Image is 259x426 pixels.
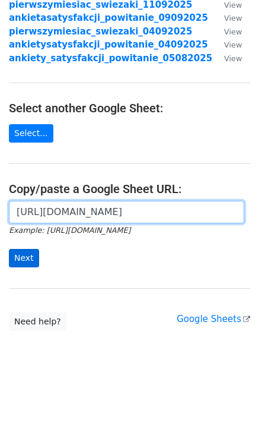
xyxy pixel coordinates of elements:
small: View [224,14,242,23]
a: View [212,26,242,37]
a: View [212,39,242,50]
a: Select... [9,124,53,143]
small: View [224,54,242,63]
h4: Select another Google Sheet: [9,101,250,115]
input: Paste your Google Sheet URL here [9,201,244,223]
iframe: Chat Widget [200,369,259,426]
div: Widżet czatu [200,369,259,426]
a: ankietasatysfakcji_powitanie_09092025 [9,12,208,23]
a: ankiety_satysfakcji_powitanie_05082025 [9,53,212,64]
h4: Copy/paste a Google Sheet URL: [9,182,250,196]
input: Next [9,249,39,267]
small: View [224,1,242,10]
small: View [224,27,242,36]
a: ankietysatysfakcji_powitanie_04092025 [9,39,208,50]
a: View [212,53,242,64]
a: View [212,12,242,23]
a: pierwszymiesiac_swiezaki_04092025 [9,26,192,37]
small: Example: [URL][DOMAIN_NAME] [9,226,130,235]
a: Google Sheets [177,314,250,324]
a: Need help? [9,313,66,331]
small: View [224,40,242,49]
